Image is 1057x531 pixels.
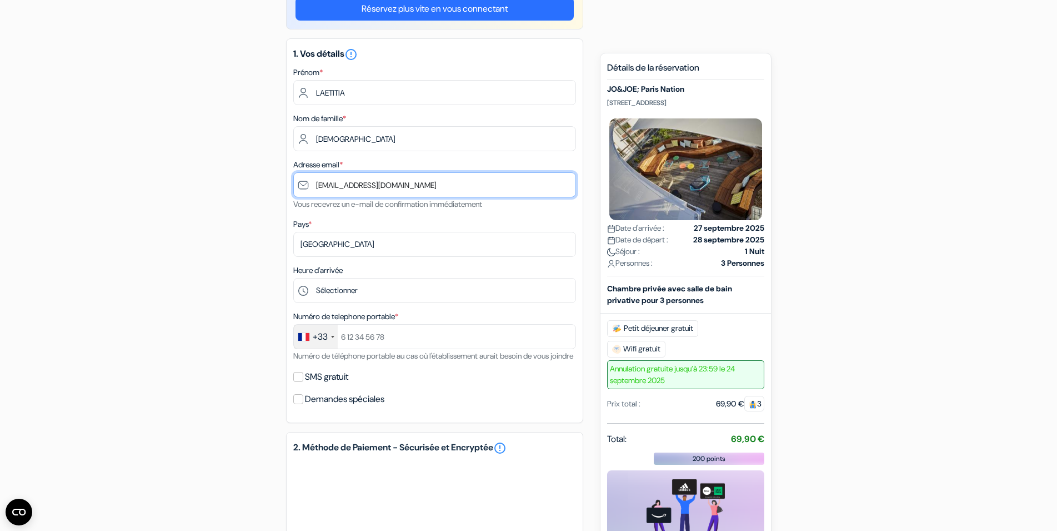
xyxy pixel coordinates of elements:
img: moon.svg [607,248,615,256]
span: Total: [607,433,627,446]
span: Petit déjeuner gratuit [607,320,698,337]
strong: 27 septembre 2025 [694,222,764,234]
img: free_wifi.svg [612,345,621,354]
div: 69,90 € [716,398,764,410]
input: 6 12 34 56 78 [293,324,576,349]
label: Heure d'arrivée [293,265,343,276]
strong: 3 Personnes [721,257,764,269]
span: Wifi gratuit [607,341,665,358]
span: Date d'arrivée : [607,222,664,234]
label: Adresse email [293,159,343,171]
button: Ouvrir le widget CMP [6,499,32,525]
img: free_breakfast.svg [612,324,622,333]
strong: 28 septembre 2025 [693,234,764,246]
a: error_outline [344,48,358,59]
label: Numéro de telephone portable [293,311,398,322]
img: guest.svg [749,400,757,409]
div: France: +33 [294,325,338,349]
span: Séjour : [607,246,640,257]
div: +33 [313,330,328,344]
h5: JO&JOE; Paris Nation [607,85,764,94]
small: Numéro de téléphone portable au cas où l'établissement aurait besoin de vous joindre [293,351,573,361]
span: 200 points [693,454,725,464]
label: Demandes spéciales [305,391,384,407]
h5: Détails de la réservation [607,62,764,80]
input: Entrer le nom de famille [293,126,576,151]
input: Entrez votre prénom [293,80,576,105]
label: SMS gratuit [305,369,348,385]
label: Prénom [293,67,323,78]
small: Vous recevrez un e-mail de confirmation immédiatement [293,199,482,209]
strong: 69,90 € [731,433,764,445]
label: Nom de famille [293,113,346,125]
p: [STREET_ADDRESS] [607,98,764,107]
input: Entrer adresse e-mail [293,172,576,197]
label: Pays [293,219,312,230]
a: error_outline [493,441,507,455]
b: Chambre privée avec salle de bain privative pour 3 personnes [607,284,732,305]
img: calendar.svg [607,225,615,233]
span: Annulation gratuite jusqu’à 23:59 le 24 septembre 2025 [607,360,764,389]
img: user_icon.svg [607,260,615,268]
h5: 1. Vos détails [293,48,576,61]
i: error_outline [344,48,358,61]
strong: 1 Nuit [745,246,764,257]
img: calendar.svg [607,236,615,245]
span: 3 [744,396,764,411]
span: Personnes : [607,257,653,269]
span: Date de départ : [607,234,668,246]
h5: 2. Méthode de Paiement - Sécurisée et Encryptée [293,441,576,455]
div: Prix total : [607,398,640,410]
